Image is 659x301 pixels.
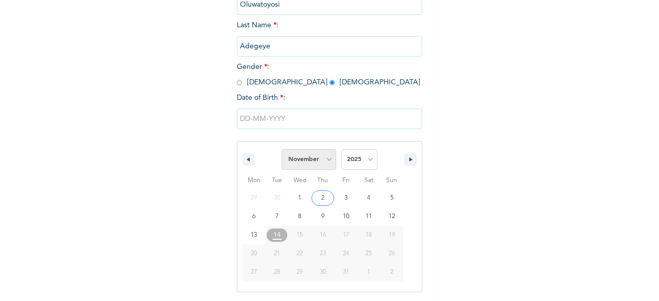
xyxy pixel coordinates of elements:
span: Sun [380,172,403,189]
span: Tue [266,172,289,189]
button: 6 [242,207,266,226]
button: 1 [288,189,311,207]
input: Enter your last name [237,36,422,57]
span: 24 [343,244,349,263]
span: 11 [366,207,372,226]
button: 22 [288,244,311,263]
span: 19 [389,226,395,244]
span: 2 [321,189,324,207]
span: 18 [366,226,372,244]
span: 12 [389,207,395,226]
span: 21 [274,244,280,263]
button: 27 [242,263,266,281]
button: 23 [311,244,335,263]
span: 7 [275,207,279,226]
span: Fri [334,172,357,189]
span: 27 [251,263,257,281]
button: 2 [311,189,335,207]
button: 20 [242,244,266,263]
span: 15 [297,226,303,244]
button: 8 [288,207,311,226]
span: 29 [297,263,303,281]
button: 15 [288,226,311,244]
button: 11 [357,207,380,226]
button: 30 [311,263,335,281]
span: 1 [298,189,301,207]
span: 22 [297,244,303,263]
button: 10 [334,207,357,226]
button: 21 [266,244,289,263]
button: 4 [357,189,380,207]
button: 29 [288,263,311,281]
span: 14 [273,226,281,244]
span: 13 [251,226,257,244]
span: Mon [242,172,266,189]
input: DD-MM-YYYY [237,109,422,129]
span: Date of Birth : [237,93,285,103]
button: 13 [242,226,266,244]
span: 17 [343,226,349,244]
span: Sat [357,172,380,189]
button: 26 [380,244,403,263]
span: 16 [320,226,326,244]
span: 20 [251,244,257,263]
span: 6 [252,207,255,226]
button: 3 [334,189,357,207]
button: 5 [380,189,403,207]
span: Wed [288,172,311,189]
span: Last Name : [237,22,422,50]
span: 31 [343,263,349,281]
span: 4 [367,189,370,207]
span: 3 [344,189,348,207]
span: Thu [311,172,335,189]
span: 28 [274,263,280,281]
button: 12 [380,207,403,226]
span: 8 [298,207,301,226]
span: 10 [343,207,349,226]
button: 18 [357,226,380,244]
span: 5 [390,189,393,207]
button: 9 [311,207,335,226]
button: 7 [266,207,289,226]
button: 28 [266,263,289,281]
span: Gender : [DEMOGRAPHIC_DATA] [DEMOGRAPHIC_DATA] [237,63,420,86]
button: 19 [380,226,403,244]
span: 26 [389,244,395,263]
button: 17 [334,226,357,244]
button: 16 [311,226,335,244]
button: 31 [334,263,357,281]
span: 9 [321,207,324,226]
span: 23 [320,244,326,263]
span: 30 [320,263,326,281]
button: 24 [334,244,357,263]
span: 25 [366,244,372,263]
button: 14 [266,226,289,244]
button: 25 [357,244,380,263]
